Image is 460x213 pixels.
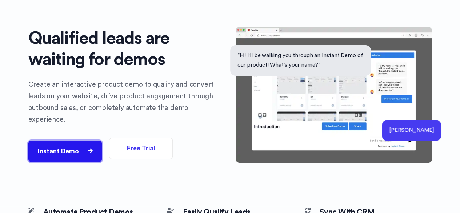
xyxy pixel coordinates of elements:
p: Create an interactive product demo to qualify and convert leads on your website, drive product en... [28,79,225,126]
p: [PERSON_NAME] [389,126,434,135]
h1: Qualified leads are waiting for demos [28,28,225,70]
button: Free Trial [109,138,173,159]
button: Instant Demo [28,141,102,162]
img: Embedded Instant Demo Widget [236,27,432,163]
p: “Hi! I'll be walking you through an Instant Demo of our product! What's your name?” [237,51,364,70]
